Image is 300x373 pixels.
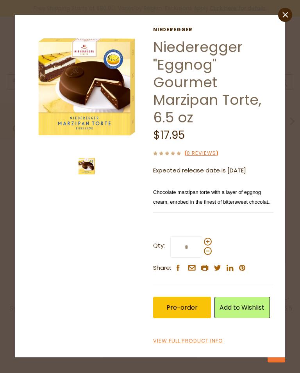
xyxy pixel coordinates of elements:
strong: Qty: [153,241,165,251]
span: Pre-order [166,303,198,312]
a: 0 Reviews [187,149,216,158]
img: Niederegger Eggnog Marzipan Torte [77,156,97,176]
a: Niederegger "Eggnog" Gourmet Marzipan Torte, 6.5 oz [153,37,261,127]
span: $17.95 [153,127,185,143]
span: Share: [153,263,171,273]
img: Niederegger Eggnog Marzipan Torte [27,27,147,147]
span: ( ) [184,149,218,157]
a: Niederegger [153,27,273,33]
p: Expected release date is [DATE] [153,166,273,176]
input: Qty: [170,236,202,258]
span: Chocolate marzipan torte with a layer of eggnog cream, enrobed in the finest of bittersweet choco... [153,189,272,224]
a: Add to Wishlist [214,297,270,318]
a: View Full Product Info [153,337,223,345]
button: Pre-order [153,297,211,318]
